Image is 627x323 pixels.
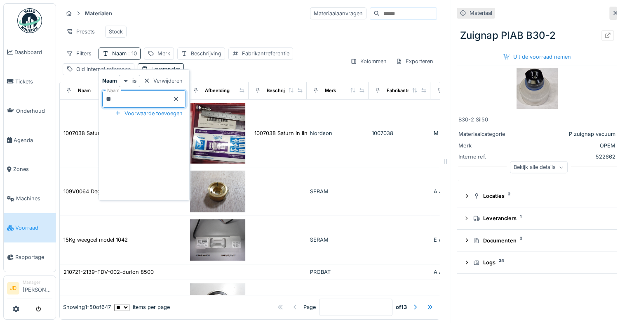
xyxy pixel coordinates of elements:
summary: Leveranciers1 [460,211,614,226]
div: Documenten [473,237,607,245]
div: Locaties [473,192,607,200]
span: Zones [13,165,52,173]
div: Presets [63,26,99,38]
div: Page [303,304,316,311]
div: A Algemeen [434,268,489,276]
span: Machines [16,195,52,202]
div: Kolommen [347,55,390,67]
div: B30-2 Sil50 [458,116,615,123]
label: Naam [106,87,121,94]
span: : 10 [127,50,137,57]
div: Exporteren [392,55,437,67]
span: Agenda [14,136,52,144]
div: Logs [473,259,607,266]
div: 109V0064 Degassing valve sealing end [63,188,162,195]
span: Tickets [15,78,52,85]
strong: is [132,77,136,85]
div: Voorwaarde toevoegen [111,108,186,119]
div: Materiaalaanvragen [310,7,366,19]
div: Leveranciers [473,214,607,222]
summary: Documenten2 [460,233,614,248]
div: Materiaalcategorie [458,130,520,138]
span: Voorraad [15,224,52,232]
div: Afbeelding [205,87,230,94]
div: Nordson [310,129,365,137]
img: 15Kg weegcel model 1042 [190,219,245,261]
div: Stock [109,28,123,36]
div: Zuignap PIAB B30-2 [457,25,617,46]
div: items per page [114,304,170,311]
strong: Naam [102,77,117,85]
div: Verwijderen [140,75,186,86]
div: 15Kg weegcel model 1042 [63,236,128,244]
div: Merk [458,142,520,150]
img: 1007038 Saturn in line filters value pack [190,103,245,164]
div: 1007038 [372,129,427,137]
summary: Locaties2 [460,188,614,204]
div: SERAM [310,236,365,244]
div: E weegcellen [434,236,489,244]
div: M filters [434,129,489,137]
img: Badge_color-CXgf-gQk.svg [17,8,42,33]
div: Uit de voorraad nemen [500,51,574,62]
summary: Logs24 [460,255,614,271]
li: JD [7,282,19,294]
strong: Materialen [82,9,115,17]
div: Leverancier [151,65,180,73]
div: 1007038 Saturn in line filters value pack [63,129,164,137]
div: Fabrikantreferentie [387,87,430,94]
div: PROBAT [310,268,365,276]
div: Merk [157,50,170,57]
div: Beschrijving [191,50,221,57]
span: Onderhoud [16,107,52,115]
div: Naam [78,87,91,94]
div: Manager [23,279,52,285]
div: A Algemeen [434,188,489,195]
div: 522662 [524,153,615,161]
strong: of 13 [396,304,407,311]
div: Merk [325,87,336,94]
div: Filters [63,47,95,59]
div: Old internal reference [76,65,131,73]
div: Materiaal [470,9,492,17]
div: Naam [112,50,137,57]
div: OPEM [524,142,615,150]
div: SERAM [310,188,365,195]
div: Interne ref. [458,153,520,161]
div: Bekijk alle details [510,161,568,173]
span: Dashboard [14,48,52,56]
img: Zuignap PIAB B30-2 [517,68,558,109]
span: Rapportage [15,253,52,261]
div: 1007038 Saturn in line filters value pack verp... [254,129,372,137]
div: Beschrijving [267,87,295,94]
div: P zuignap vacuum [524,130,615,138]
div: Fabrikantreferentie [242,50,289,57]
div: 210721-2139-FDV-002-durlon 8500 [63,268,154,276]
li: [PERSON_NAME] [23,279,52,297]
div: Showing 1 - 50 of 647 [63,304,111,311]
img: 109V0064 Degassing valve sealing end [190,171,245,212]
